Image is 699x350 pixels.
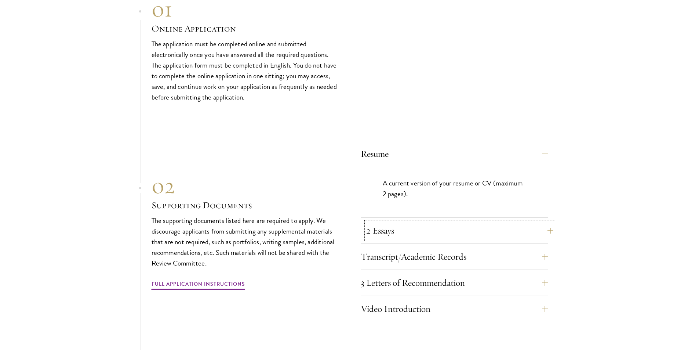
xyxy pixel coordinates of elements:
[152,39,339,102] p: The application must be completed online and submitted electronically once you have answered all ...
[361,248,548,266] button: Transcript/Academic Records
[152,215,339,268] p: The supporting documents listed here are required to apply. We discourage applicants from submitt...
[366,222,553,239] button: 2 Essays
[152,199,339,212] h3: Supporting Documents
[361,300,548,318] button: Video Introduction
[383,178,526,199] p: A current version of your resume or CV (maximum 2 pages).
[152,279,245,291] a: Full Application Instructions
[361,274,548,292] button: 3 Letters of Recommendation
[152,173,339,199] div: 02
[361,145,548,163] button: Resume
[152,22,339,35] h3: Online Application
